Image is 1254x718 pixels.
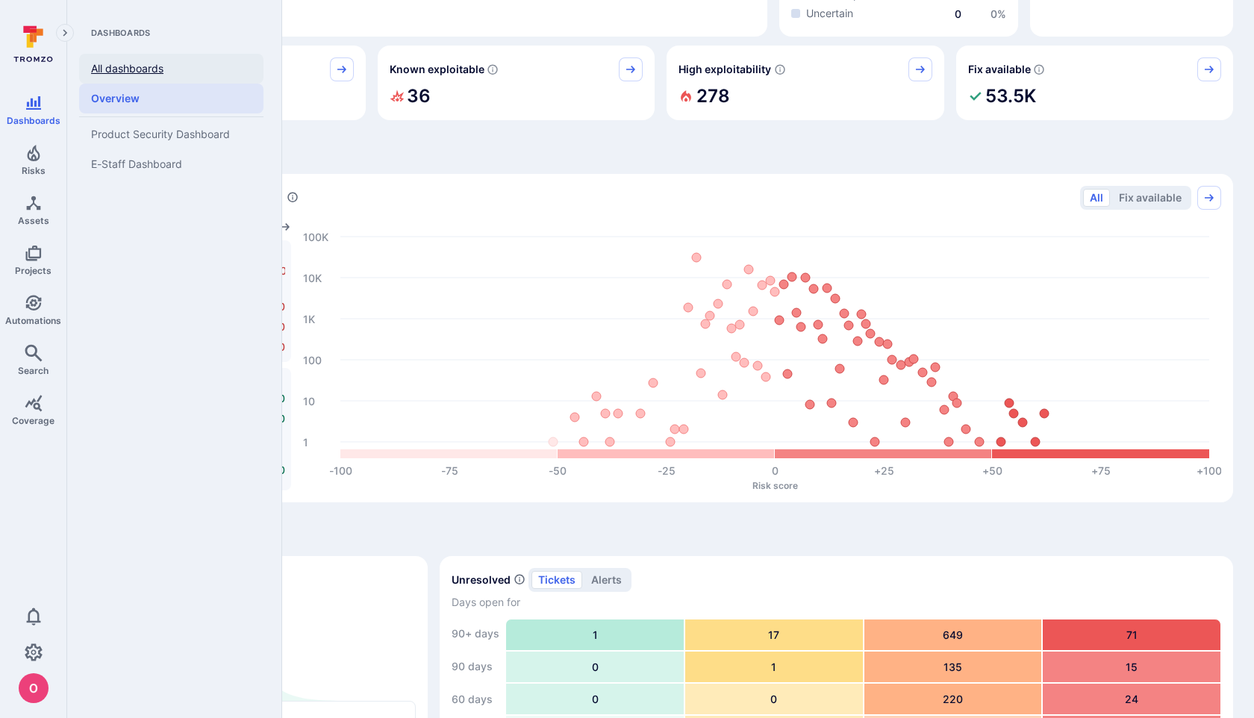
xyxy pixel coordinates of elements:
[1091,464,1111,477] text: +75
[864,619,1042,650] div: 649
[685,684,863,714] div: 0
[696,81,730,111] h2: 278
[287,190,299,205] div: Number of vulnerabilities in status 'Open' 'Triaged' and 'In process' grouped by score
[772,464,779,477] text: 0
[79,84,263,113] a: Overview
[584,571,628,589] button: alerts
[88,144,1233,165] span: Prioritize
[864,684,1042,714] div: 220
[303,394,315,407] text: 10
[441,464,458,477] text: -75
[79,27,263,39] span: Dashboards
[303,230,328,243] text: 100K
[18,365,49,376] span: Search
[452,652,499,681] div: 90 days
[15,265,52,276] span: Projects
[12,415,54,426] span: Coverage
[774,63,786,75] svg: EPSS score ≥ 0.7
[79,149,263,179] a: E-Staff Dashboard
[549,464,567,477] text: -50
[985,81,1036,111] h2: 53.5K
[1033,63,1045,75] svg: Vulnerabilities with fix available
[303,271,322,284] text: 10K
[91,157,182,171] span: E-Staff Dashboard
[874,464,894,477] text: +25
[1043,652,1220,682] div: 15
[685,619,863,650] div: 17
[1043,684,1220,714] div: 24
[1112,189,1188,207] button: Fix available
[18,215,49,226] span: Assets
[955,7,961,20] a: 0
[991,7,1006,20] a: 0%
[19,673,49,703] div: oleg malkov
[5,315,61,326] span: Automations
[864,652,1042,682] div: 135
[1043,619,1220,650] div: 71
[407,81,431,111] h2: 36
[452,684,499,714] div: 60 days
[303,435,308,448] text: 1
[79,54,263,84] a: All dashboards
[487,63,499,75] svg: Confirmed exploitable by KEV
[685,652,863,682] div: 1
[88,526,1233,547] span: Remediate
[390,62,484,77] span: Known exploitable
[91,128,230,141] span: Product Security Dashboard
[329,464,352,477] text: -100
[19,673,49,703] img: ACg8ocJcCe-YbLxGm5tc0PuNRxmgP8aEm0RBXn6duO8aeMVK9zjHhw=s96-c
[303,312,315,325] text: 1K
[991,7,1006,20] span: 0 %
[514,572,525,587] span: Number of unresolved items by priority and days open
[506,619,684,650] div: 1
[60,27,70,40] i: Expand navigation menu
[667,46,944,120] div: High exploitability
[79,119,263,149] a: Product Security Dashboard
[752,479,798,490] text: Risk score
[22,165,46,176] span: Risks
[658,464,676,477] text: -25
[452,619,499,649] div: 90+ days
[56,24,74,42] button: Expand navigation menu
[7,115,60,126] span: Dashboards
[679,62,771,77] span: High exploitability
[1197,464,1222,477] text: +100
[531,571,582,589] button: tickets
[1083,189,1110,207] button: All
[378,46,655,120] div: Known exploitable
[982,464,1002,477] text: +50
[303,353,322,366] text: 100
[806,6,853,21] span: Uncertain
[956,46,1234,120] div: Fix available
[506,652,684,682] div: 0
[452,572,511,587] h2: Unresolved
[506,684,684,714] div: 0
[452,595,1221,610] span: Days open for
[968,62,1031,77] span: Fix available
